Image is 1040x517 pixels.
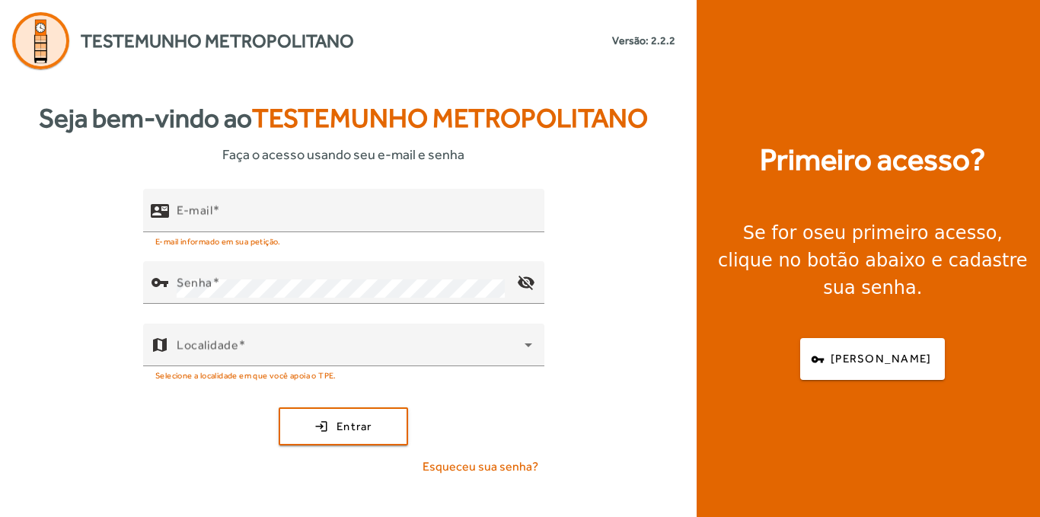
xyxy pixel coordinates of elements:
[222,144,464,164] span: Faça o acesso usando seu e-mail e senha
[177,338,238,353] mat-label: Localidade
[81,27,354,55] span: Testemunho Metropolitano
[423,458,538,476] span: Esqueceu sua senha?
[151,336,169,354] mat-icon: map
[12,12,69,69] img: Logo Agenda
[151,202,169,220] mat-icon: contact_mail
[155,232,281,249] mat-hint: E-mail informado em sua petição.
[814,222,997,244] strong: seu primeiro acesso
[177,276,212,290] mat-label: Senha
[760,137,985,183] strong: Primeiro acesso?
[800,338,945,380] button: [PERSON_NAME]
[337,418,372,436] span: Entrar
[151,273,169,292] mat-icon: vpn_key
[177,203,212,218] mat-label: E-mail
[279,407,408,445] button: Entrar
[252,103,648,133] span: Testemunho Metropolitano
[508,264,544,301] mat-icon: visibility_off
[715,219,1031,302] div: Se for o , clique no botão abaixo e cadastre sua senha.
[39,98,648,139] strong: Seja bem-vindo ao
[155,366,337,383] mat-hint: Selecione a localidade em que você apoia o TPE.
[612,33,675,49] small: Versão: 2.2.2
[831,350,931,368] span: [PERSON_NAME]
